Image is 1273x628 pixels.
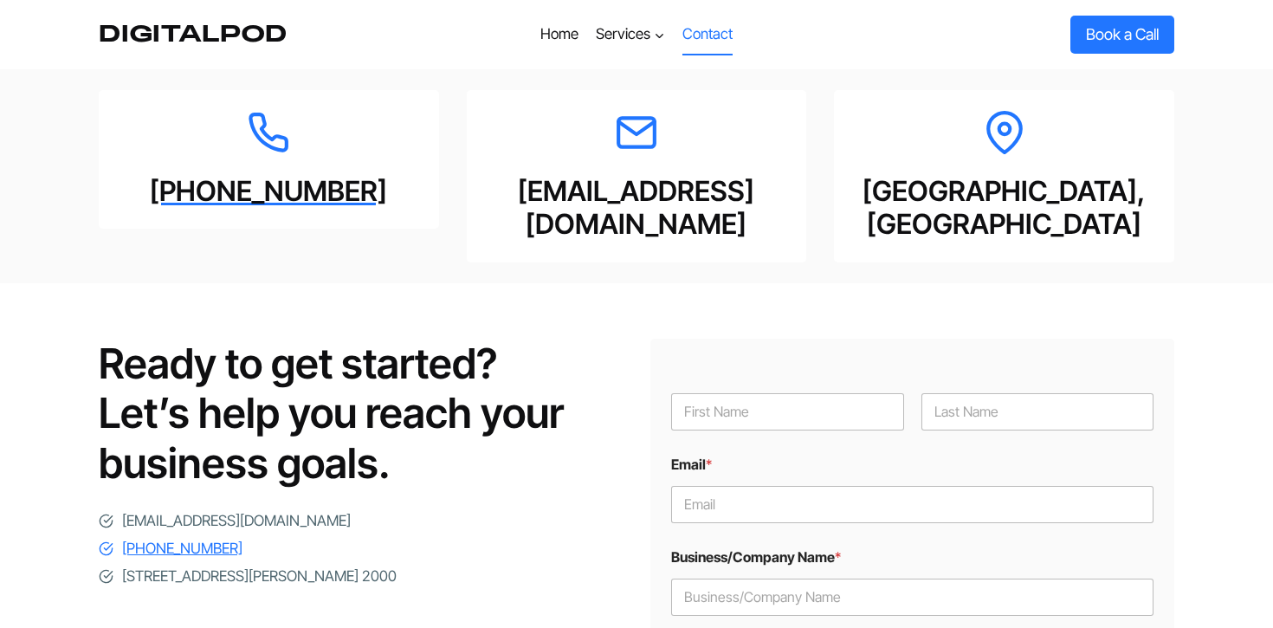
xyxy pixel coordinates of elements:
[587,14,674,55] a: Services
[671,393,904,431] input: First Name
[122,537,242,560] span: [PHONE_NUMBER]
[671,486,1153,523] input: Email
[99,21,288,48] a: DigitalPod
[99,339,623,489] h2: Ready to get started? Let’s help you reach your business goals.
[531,14,741,55] nav: Primary Navigation
[671,549,1153,566] label: Business/Company Name
[921,393,1154,431] input: Last Name
[122,565,397,588] span: [STREET_ADDRESS][PERSON_NAME] 2000
[671,456,1153,473] label: Email
[596,23,665,46] span: Services
[674,14,741,55] a: Contact
[531,14,586,55] a: Home
[671,579,1153,616] input: Business/Company Name
[99,537,242,560] a: [PHONE_NUMBER]
[1070,16,1174,53] a: Book a Call
[855,175,1153,242] h2: [GEOGRAPHIC_DATA], [GEOGRAPHIC_DATA]
[120,175,418,208] a: [PHONE_NUMBER]
[122,509,351,533] span: [EMAIL_ADDRESS][DOMAIN_NAME]
[488,175,786,242] h2: [EMAIL_ADDRESS][DOMAIN_NAME]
